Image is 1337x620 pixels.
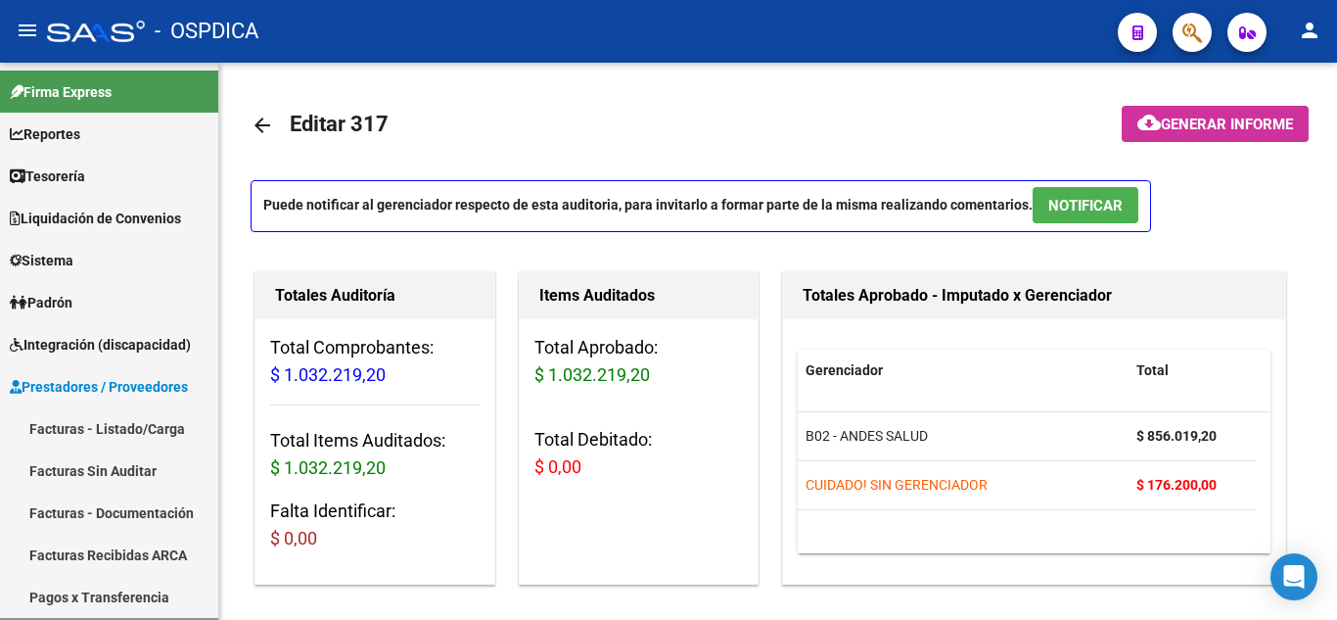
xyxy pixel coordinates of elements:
[16,19,39,42] mat-icon: menu
[534,364,650,385] span: $ 1.032.219,20
[806,477,988,493] span: CUIDADO! SIN GERENCIADOR
[10,250,73,271] span: Sistema
[1136,428,1217,444] strong: $ 856.019,20
[10,292,72,313] span: Padrón
[539,280,739,311] h1: Items Auditados
[10,123,80,145] span: Reportes
[534,456,581,477] span: $ 0,00
[270,334,480,389] h3: Total Comprobantes:
[1270,553,1317,600] div: Open Intercom Messenger
[798,350,1129,392] datatable-header-cell: Gerenciador
[1136,362,1169,378] span: Total
[275,280,475,311] h1: Totales Auditoría
[10,334,191,356] span: Integración (discapacidad)
[270,364,386,385] span: $ 1.032.219,20
[1129,350,1256,392] datatable-header-cell: Total
[1136,477,1217,493] strong: $ 176.200,00
[270,528,317,548] span: $ 0,00
[534,426,744,481] h3: Total Debitado:
[10,81,112,103] span: Firma Express
[270,457,386,478] span: $ 1.032.219,20
[155,10,258,53] span: - OSPDICA
[10,376,188,398] span: Prestadores / Proveedores
[1161,116,1293,133] span: Generar informe
[1033,187,1138,223] button: NOTIFICAR
[251,180,1151,232] p: Puede notificar al gerenciador respecto de esta auditoria, para invitarlo a formar parte de la mi...
[1137,111,1161,134] mat-icon: cloud_download
[803,280,1266,311] h1: Totales Aprobado - Imputado x Gerenciador
[806,428,928,444] span: B02 - ANDES SALUD
[1122,106,1309,142] button: Generar informe
[251,114,274,137] mat-icon: arrow_back
[270,427,480,482] h3: Total Items Auditados:
[290,112,389,136] span: Editar 317
[10,166,85,187] span: Tesorería
[270,498,480,552] h3: Falta Identificar:
[1298,19,1321,42] mat-icon: person
[534,334,744,389] h3: Total Aprobado:
[1048,197,1123,215] span: NOTIFICAR
[806,362,883,378] span: Gerenciador
[10,208,181,229] span: Liquidación de Convenios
